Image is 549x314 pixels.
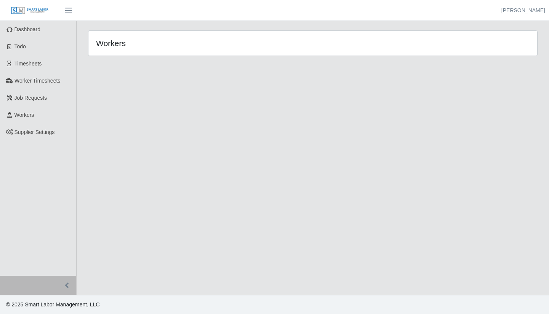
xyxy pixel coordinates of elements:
span: Job Requests [14,95,47,101]
span: Dashboard [14,26,41,32]
span: Worker Timesheets [14,78,60,84]
span: Workers [14,112,34,118]
h4: Workers [96,38,270,48]
span: © 2025 Smart Labor Management, LLC [6,301,100,308]
span: Timesheets [14,61,42,67]
span: Supplier Settings [14,129,55,135]
span: Todo [14,43,26,49]
img: SLM Logo [11,6,49,15]
a: [PERSON_NAME] [501,6,545,14]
